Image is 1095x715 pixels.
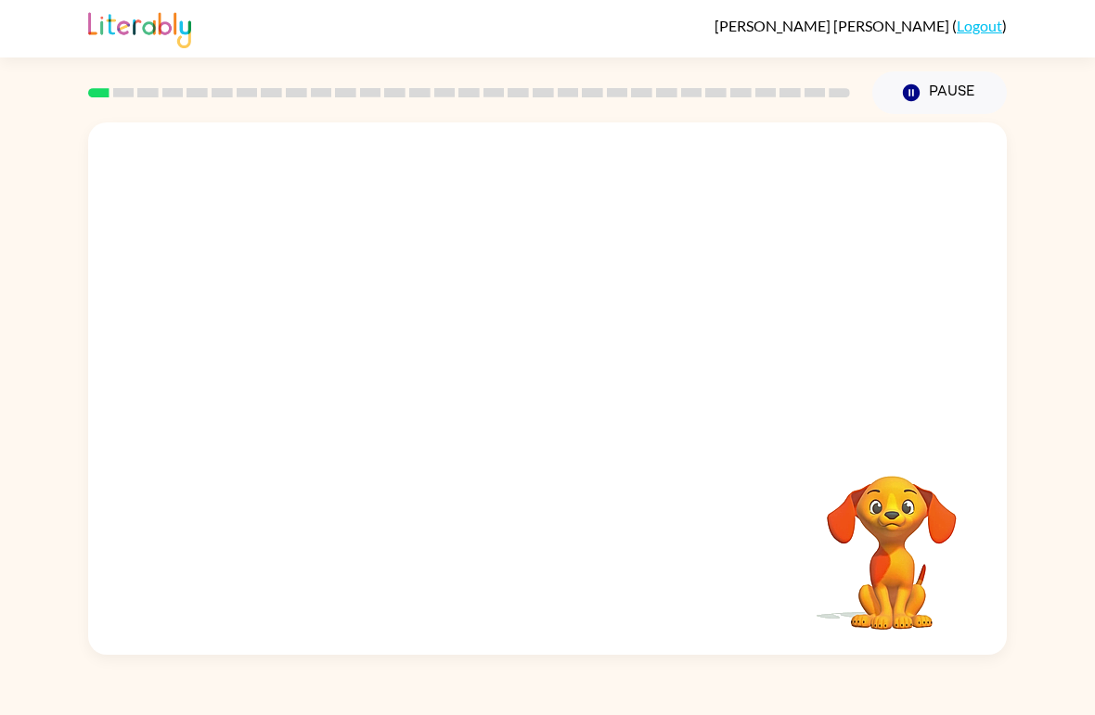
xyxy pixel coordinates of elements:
img: Literably [88,7,191,48]
span: [PERSON_NAME] [PERSON_NAME] [715,17,952,34]
div: ( ) [715,17,1007,34]
button: Pause [872,71,1007,114]
video: Your browser must support playing .mp4 files to use Literably. Please try using another browser. [799,447,985,632]
a: Logout [957,17,1002,34]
